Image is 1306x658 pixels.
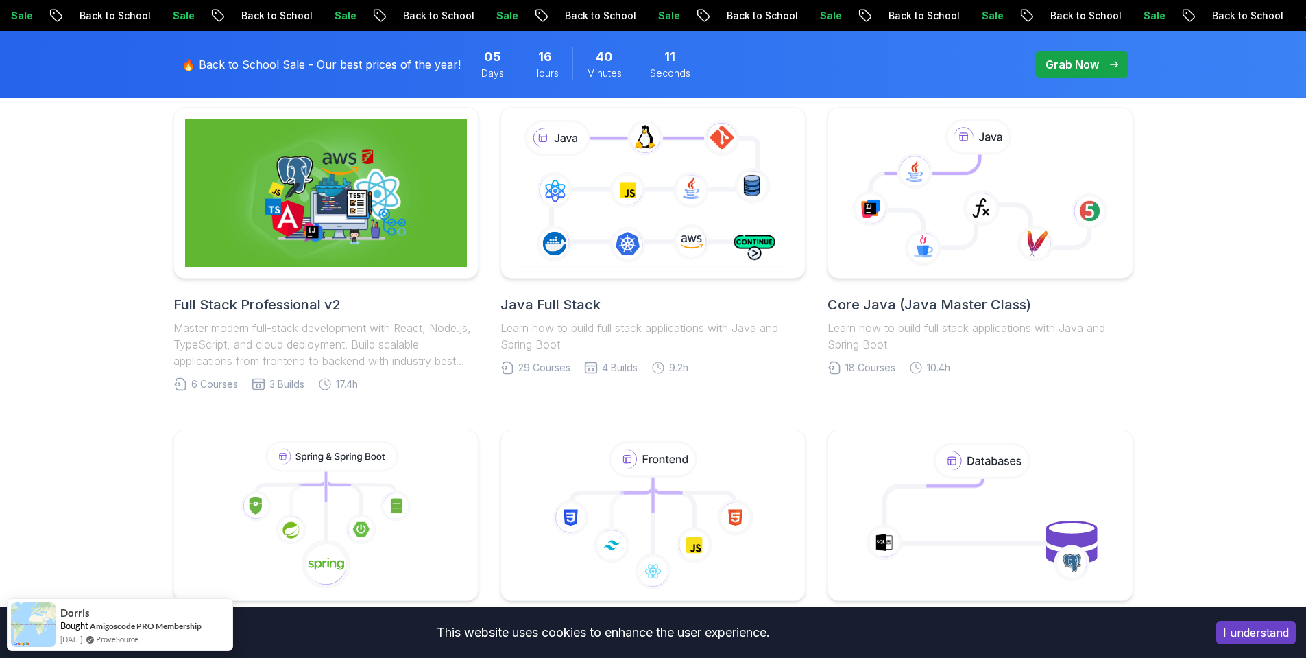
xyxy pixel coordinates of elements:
p: Sale [1064,9,1108,23]
a: Amigoscode PRO Membership [90,621,202,631]
p: Back to School [971,9,1064,23]
a: Java Full StackLearn how to build full stack applications with Java and Spring Boot29 Courses4 Bu... [500,107,806,375]
p: Back to School [647,9,740,23]
p: Sale [740,9,784,23]
h2: Core Java (Java Master Class) [827,295,1133,314]
h2: Java Full Stack [500,295,806,314]
p: Sale [1226,9,1270,23]
span: Dorris [60,607,90,619]
p: Back to School [324,9,417,23]
span: 5 Days [484,47,501,67]
div: This website uses cookies to enhance the user experience. [10,618,1196,648]
p: Back to School [809,9,902,23]
button: Accept cookies [1216,621,1296,644]
p: Master modern full-stack development with React, Node.js, TypeScript, and cloud deployment. Build... [173,320,479,369]
p: Grab Now [1045,56,1099,73]
span: 4 Builds [602,361,638,375]
a: Full Stack Professional v2Full Stack Professional v2Master modern full-stack development with Rea... [173,107,479,391]
p: Back to School [485,9,579,23]
span: Seconds [650,67,690,80]
p: 🔥 Back to School Sale - Our best prices of the year! [182,56,461,73]
a: ProveSource [96,633,138,645]
span: [DATE] [60,633,82,645]
p: Sale [417,9,461,23]
span: 29 Courses [518,361,570,375]
p: Learn how to build full stack applications with Java and Spring Boot [827,320,1133,353]
span: 3 Builds [269,377,304,391]
img: Full Stack Professional v2 [185,119,467,267]
span: Days [481,67,504,80]
span: 10.4h [927,361,950,375]
span: Minutes [587,67,622,80]
span: 18 Courses [845,361,895,375]
span: 6 Courses [191,377,238,391]
span: 11 Seconds [664,47,675,67]
span: 40 Minutes [596,47,613,67]
img: provesource social proof notification image [11,602,56,647]
h2: Full Stack Professional v2 [173,295,479,314]
p: Sale [255,9,299,23]
span: 16 Hours [538,47,552,67]
p: Sale [93,9,137,23]
span: 9.2h [669,361,688,375]
p: Sale [579,9,622,23]
span: 17.4h [336,377,358,391]
p: Back to School [1133,9,1226,23]
span: Bought [60,620,88,631]
p: Learn how to build full stack applications with Java and Spring Boot [500,320,806,353]
span: Hours [532,67,559,80]
p: Sale [902,9,946,23]
a: Core Java (Java Master Class)Learn how to build full stack applications with Java and Spring Boot... [827,107,1133,375]
p: Back to School [162,9,255,23]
